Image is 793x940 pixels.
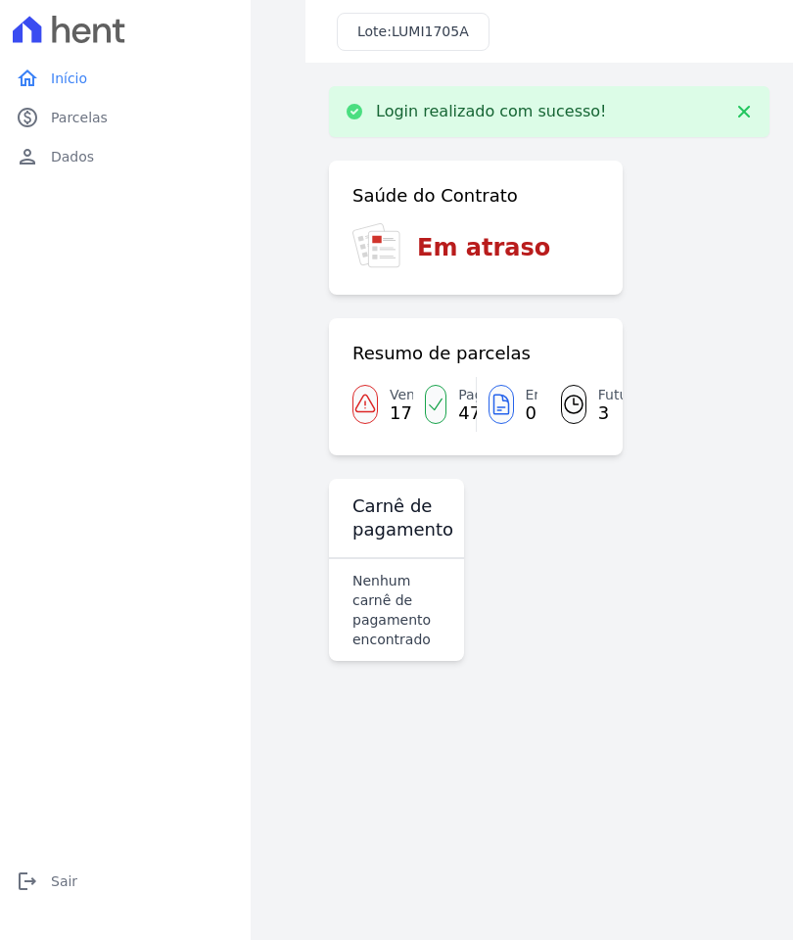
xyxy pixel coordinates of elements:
[16,869,39,893] i: logout
[352,571,441,649] p: Nenhum carnê de pagamento encontrado
[8,137,243,176] a: personDados
[352,342,531,365] h3: Resumo de parcelas
[8,98,243,137] a: paidParcelas
[413,377,475,432] a: Pagas 47
[598,385,649,405] span: Futuras
[526,405,585,421] span: 0
[51,147,94,166] span: Dados
[598,405,649,421] span: 3
[458,385,498,405] span: Pagas
[352,377,413,432] a: Vencidas 17
[51,69,87,88] span: Início
[526,385,585,405] span: Emitidas
[390,385,450,405] span: Vencidas
[8,59,243,98] a: homeInício
[537,377,599,432] a: Futuras 3
[390,405,450,421] span: 17
[357,22,469,42] h3: Lote:
[16,106,39,129] i: paid
[392,23,469,39] span: LUMI1705A
[51,871,77,891] span: Sair
[352,184,518,208] h3: Saúde do Contrato
[16,145,39,168] i: person
[16,67,39,90] i: home
[458,405,498,421] span: 47
[8,862,243,901] a: logoutSair
[417,230,550,265] h3: Em atraso
[376,102,607,121] p: Login realizado com sucesso!
[51,108,108,127] span: Parcelas
[477,377,537,432] a: Emitidas 0
[352,494,453,541] h3: Carnê de pagamento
